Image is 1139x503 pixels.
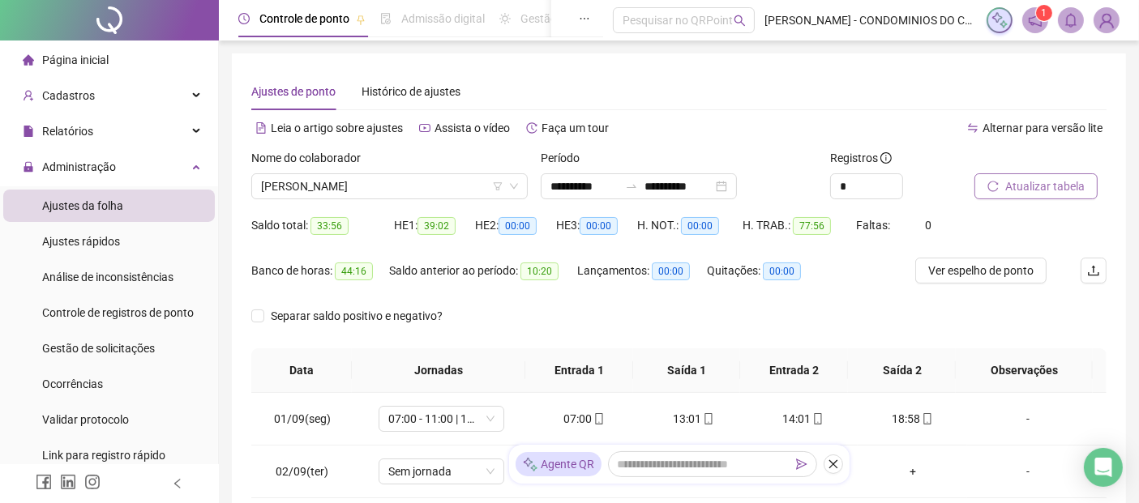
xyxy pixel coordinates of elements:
span: bell [1064,13,1078,28]
span: search [734,15,746,27]
span: Cadastros [42,89,95,102]
span: Ajustes da folha [42,199,123,212]
div: Open Intercom Messenger [1084,448,1123,487]
span: reload [987,181,999,192]
span: home [23,54,34,66]
div: 18:58 [871,410,954,428]
span: 01/09(seg) [274,412,331,425]
span: Registros [830,149,892,167]
span: sun [499,13,511,24]
span: 10:20 [520,262,559,280]
button: Atualizar tabela [974,173,1098,199]
span: Gestão de solicitações [42,342,155,355]
div: + [871,463,954,480]
span: Observações [969,361,1080,379]
th: Saída 1 [633,348,741,393]
div: 07:00 [542,410,626,428]
span: file [23,126,34,137]
div: H. NOT.: [637,216,743,235]
span: left [172,478,183,489]
span: down [509,181,519,191]
span: 00:00 [580,217,618,235]
span: youtube [419,122,430,134]
span: Atualizar tabela [1005,177,1085,195]
span: Ocorrências [42,377,103,390]
span: Leia o artigo sobre ajustes [271,121,403,134]
span: 39:02 [417,217,456,235]
span: mobile [811,413,824,424]
span: [PERSON_NAME] - CONDOMINIOS DO CONJUNTO RESIDENCIAL [PERSON_NAME] E [PERSON_NAME] [764,11,977,29]
span: instagram [84,474,101,490]
span: Controle de registros de ponto [42,306,194,319]
div: - [980,410,1076,428]
div: HE 2: [475,216,556,235]
span: Sem jornada [388,459,495,484]
span: 00:00 [499,217,537,235]
span: 00:00 [763,262,801,280]
div: Saldo total: [251,216,394,235]
div: Saldo anterior ao período: [389,262,577,280]
span: JOSE ANTONIO PEREIRA DA SILVA [261,174,518,198]
span: 1 [1042,7,1047,19]
span: Separar saldo positivo e negativo? [264,307,449,325]
span: notification [1028,13,1043,28]
div: 14:01 [761,410,845,428]
span: mobile [592,413,605,424]
span: pushpin [356,15,366,24]
div: Banco de horas: [251,262,389,280]
label: Nome do colaborador [251,149,371,167]
span: linkedin [60,474,76,490]
span: Admissão digital [401,12,485,25]
span: filter [493,181,503,191]
span: Análise de inconsistências [42,271,173,283]
span: upload [1087,264,1100,277]
span: mobile [701,413,714,424]
span: Link para registro rápido [42,449,165,462]
span: swap [967,122,978,134]
span: Alternar para versão lite [983,121,1103,134]
button: Ver espelho de ponto [915,258,1047,283]
div: H. TRAB.: [743,216,856,235]
span: facebook [36,474,52,490]
span: close [828,458,839,470]
th: Data [251,348,352,393]
span: send [796,458,807,470]
th: Saída 2 [848,348,956,393]
th: Observações [956,348,1093,393]
span: Administração [42,160,116,173]
span: lock [23,161,34,173]
div: Agente QR [516,452,602,476]
span: Ajustes de ponto [251,85,336,98]
span: user-add [23,90,34,101]
span: Faça um tour [542,121,609,134]
div: 13:01 [652,410,735,428]
span: info-circle [880,152,892,164]
span: Relatórios [42,125,93,138]
sup: 1 [1036,5,1052,21]
span: 77:56 [793,217,831,235]
div: HE 3: [556,216,637,235]
span: 44:16 [335,262,373,280]
th: Entrada 2 [740,348,848,393]
span: to [625,180,638,193]
span: Ajustes rápidos [42,235,120,248]
div: - [980,463,1076,480]
div: HE 1: [394,216,475,235]
span: swap-right [625,180,638,193]
span: 00:00 [681,217,719,235]
span: Controle de ponto [259,12,349,25]
div: Lançamentos: [577,262,707,280]
span: Ver espelho de ponto [928,262,1034,279]
span: Histórico de ajustes [362,85,460,98]
th: Entrada 1 [525,348,633,393]
span: mobile [920,413,933,424]
span: 0 [925,219,931,232]
span: clock-circle [238,13,250,24]
span: history [526,122,537,134]
span: 33:56 [310,217,349,235]
label: Período [541,149,590,167]
span: Faltas: [856,219,893,232]
span: file-text [255,122,267,134]
span: file-done [380,13,392,24]
span: 00:00 [652,262,690,280]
